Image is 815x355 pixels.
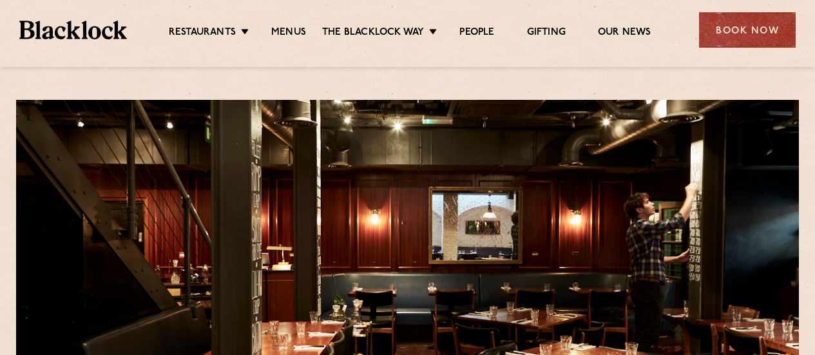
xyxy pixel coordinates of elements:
[527,26,566,41] a: Gifting
[322,26,424,41] a: The Blacklock Way
[699,12,796,48] div: Book Now
[19,21,127,39] img: BL_Textured_Logo-footer-cropped.svg
[598,26,651,41] a: Our News
[169,26,236,41] a: Restaurants
[459,26,494,41] a: People
[271,26,306,41] a: Menus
